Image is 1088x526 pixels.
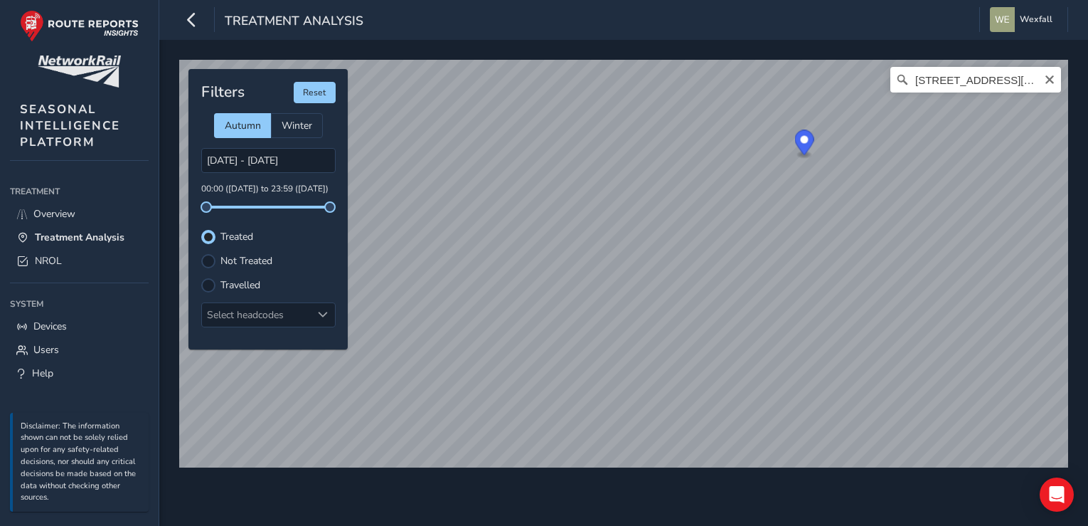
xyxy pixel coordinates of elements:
span: Help [32,367,53,380]
canvas: Map [179,60,1068,468]
button: Reset [294,82,336,103]
span: Wexfall [1020,7,1052,32]
label: Treated [220,232,253,242]
label: Not Treated [220,256,272,266]
button: Clear [1044,72,1055,85]
span: Autumn [225,119,261,132]
a: Users [10,338,149,362]
button: Wexfall [990,7,1057,32]
h4: Filters [201,83,245,101]
span: Users [33,343,59,357]
a: Treatment Analysis [10,226,149,249]
input: Search [890,67,1061,93]
p: 00:00 ([DATE]) to 23:59 ([DATE]) [201,183,336,196]
span: SEASONAL INTELLIGENCE PLATFORM [20,101,120,150]
img: customer logo [38,56,121,88]
a: NROL [10,249,149,273]
span: Winter [282,119,312,132]
div: Map marker [795,130,814,159]
div: Select headcodes [202,303,311,327]
p: Disclaimer: The information shown can not be solely relied upon for any safety-related decisions,... [21,421,142,505]
a: Devices [10,315,149,338]
img: rr logo [20,10,139,42]
span: Overview [33,207,75,221]
label: Travelled [220,280,260,290]
a: Help [10,362,149,385]
div: System [10,293,149,315]
span: Treatment Analysis [225,12,363,32]
div: Treatment [10,181,149,202]
div: Winter [271,113,323,138]
span: Devices [33,320,67,333]
a: Overview [10,202,149,226]
span: Treatment Analysis [35,231,124,244]
img: diamond-layout [990,7,1015,32]
span: NROL [35,254,62,268]
div: Open Intercom Messenger [1040,478,1074,512]
div: Autumn [214,113,271,138]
